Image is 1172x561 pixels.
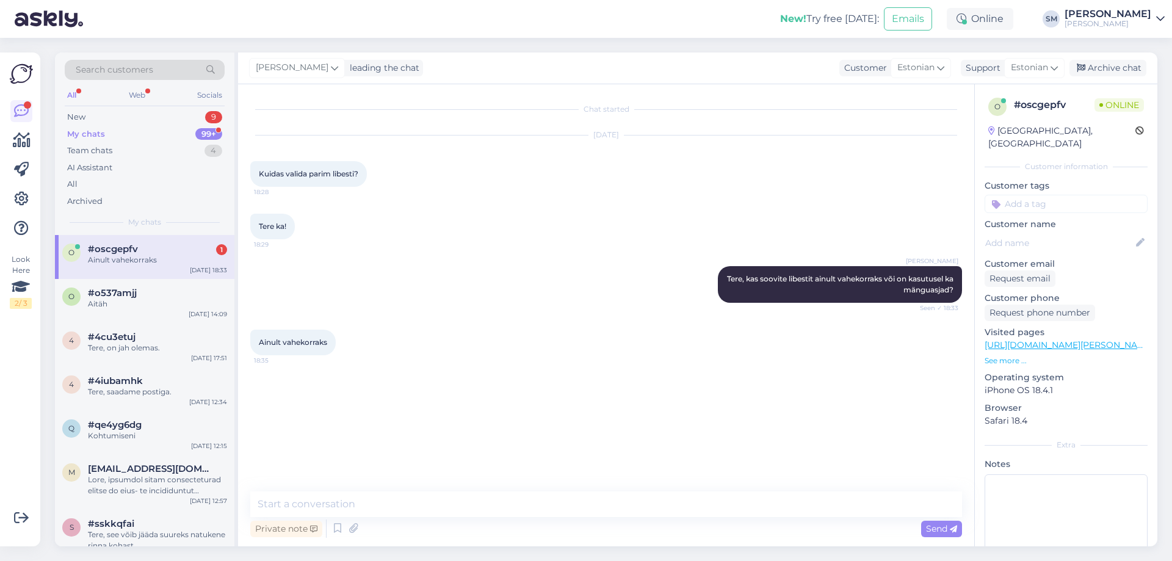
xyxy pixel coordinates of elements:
span: My chats [128,217,161,228]
span: #qe4yg6dg [88,419,142,430]
div: [DATE] 14:09 [189,309,227,319]
span: 4 [69,336,74,345]
span: 18:28 [254,187,300,197]
div: [DATE] 12:15 [191,441,227,451]
div: Tere, on jah olemas. [88,342,227,353]
a: [URL][DOMAIN_NAME][PERSON_NAME] [985,339,1153,350]
div: Online [947,8,1013,30]
span: [PERSON_NAME] [256,61,328,74]
img: Askly Logo [10,62,33,85]
span: 18:35 [254,356,300,365]
p: Customer name [985,218,1148,231]
div: All [67,178,78,190]
div: AI Assistant [67,162,112,174]
span: 18:29 [254,240,300,249]
span: #o537amjj [88,288,137,299]
span: Search customers [76,63,153,76]
div: Extra [985,440,1148,451]
input: Add name [985,236,1134,250]
div: Team chats [67,145,112,157]
p: See more ... [985,355,1148,366]
div: Try free [DATE]: [780,12,879,26]
div: [DATE] 17:51 [191,353,227,363]
div: [DATE] 12:34 [189,397,227,407]
div: # oscgepfv [1014,98,1094,112]
span: m [68,468,75,477]
span: #oscgepfv [88,244,138,255]
div: [PERSON_NAME] [1065,9,1151,19]
div: [PERSON_NAME] [1065,19,1151,29]
p: Notes [985,458,1148,471]
div: 4 [204,145,222,157]
input: Add a tag [985,195,1148,213]
span: 4 [69,380,74,389]
span: Ainult vahekorraks [259,338,327,347]
div: 9 [205,111,222,123]
div: Chat started [250,104,962,115]
div: Customer [839,62,887,74]
div: [GEOGRAPHIC_DATA], [GEOGRAPHIC_DATA] [988,125,1135,150]
span: q [68,424,74,433]
div: 1 [216,244,227,255]
div: 2 / 3 [10,298,32,309]
div: Look Here [10,254,32,309]
a: [PERSON_NAME][PERSON_NAME] [1065,9,1165,29]
div: Support [961,62,1000,74]
span: Kuidas valida parim libesti? [259,169,358,178]
button: Emails [884,7,932,31]
span: minu.elu1@gmail.com [88,463,215,474]
p: iPhone OS 18.4.1 [985,384,1148,397]
p: Safari 18.4 [985,414,1148,427]
div: Kohtumiseni [88,430,227,441]
div: 99+ [195,128,222,140]
span: Online [1094,98,1144,112]
div: SM [1043,10,1060,27]
span: o [994,102,1000,111]
span: #sskkqfai [88,518,134,529]
span: #4cu3etuj [88,331,136,342]
span: Tere, kas soovite libestit ainult vahekorraks või on kasutusel ka mänguasjad? [727,274,955,294]
div: All [65,87,79,103]
span: Estonian [1011,61,1048,74]
p: Customer email [985,258,1148,270]
div: Socials [195,87,225,103]
p: Browser [985,402,1148,414]
div: Request email [985,270,1055,287]
span: Send [926,523,957,534]
span: Estonian [897,61,935,74]
div: Archive chat [1069,60,1146,76]
p: Customer tags [985,179,1148,192]
span: o [68,248,74,257]
span: s [70,523,74,532]
div: Archived [67,195,103,208]
div: Request phone number [985,305,1095,321]
div: [DATE] 18:33 [190,266,227,275]
div: Aitäh [88,299,227,309]
p: Customer phone [985,292,1148,305]
span: [PERSON_NAME] [906,256,958,266]
div: Lore, ipsumdol sitam consecteturad elitse do eius- te incididuntut laboreetdoloremagnaal. enima:/... [88,474,227,496]
div: Customer information [985,161,1148,172]
div: My chats [67,128,105,140]
b: New! [780,13,806,24]
span: #4iubamhk [88,375,143,386]
div: New [67,111,85,123]
div: [DATE] [250,129,962,140]
div: Web [126,87,148,103]
p: Operating system [985,371,1148,384]
span: Seen ✓ 18:33 [913,303,958,313]
div: Ainult vahekorraks [88,255,227,266]
div: Private note [250,521,322,537]
div: leading the chat [345,62,419,74]
div: [DATE] 12:57 [190,496,227,505]
span: Tere ka! [259,222,286,231]
span: o [68,292,74,301]
p: Visited pages [985,326,1148,339]
div: Tere, see võib jääda suureks natukene rinna kohast. [88,529,227,551]
div: Tere, saadame postiga. [88,386,227,397]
